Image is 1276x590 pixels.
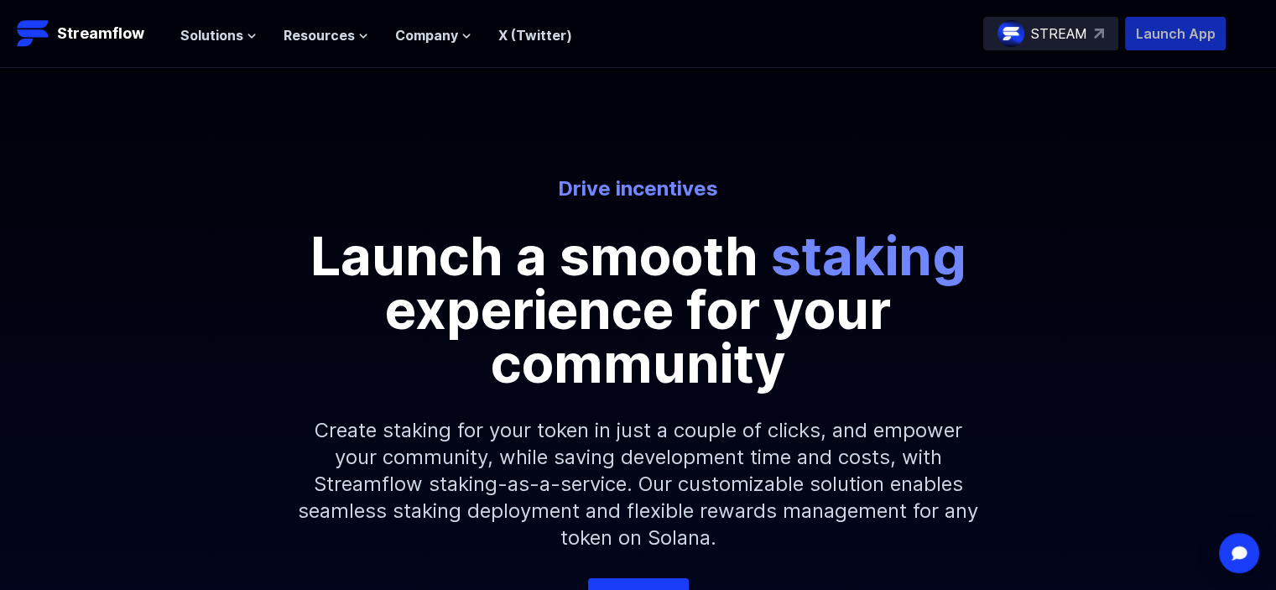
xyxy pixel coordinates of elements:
p: Launch a smooth experience for your community [261,229,1016,390]
span: Solutions [180,25,243,45]
p: Drive incentives [174,175,1103,202]
button: Solutions [180,25,257,45]
p: Create staking for your token in just a couple of clicks, and empower your community, while savin... [278,390,999,578]
p: STREAM [1031,23,1087,44]
span: Resources [284,25,355,45]
button: Company [395,25,471,45]
button: Resources [284,25,368,45]
img: streamflow-logo-circle.png [997,20,1024,47]
p: Streamflow [57,22,144,45]
img: top-right-arrow.svg [1094,29,1104,39]
button: Launch App [1125,17,1226,50]
a: STREAM [983,17,1118,50]
a: Streamflow [17,17,164,50]
img: Streamflow Logo [17,17,50,50]
a: X (Twitter) [498,27,572,44]
span: Company [395,25,458,45]
span: staking [771,223,966,288]
div: Open Intercom Messenger [1219,533,1259,573]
